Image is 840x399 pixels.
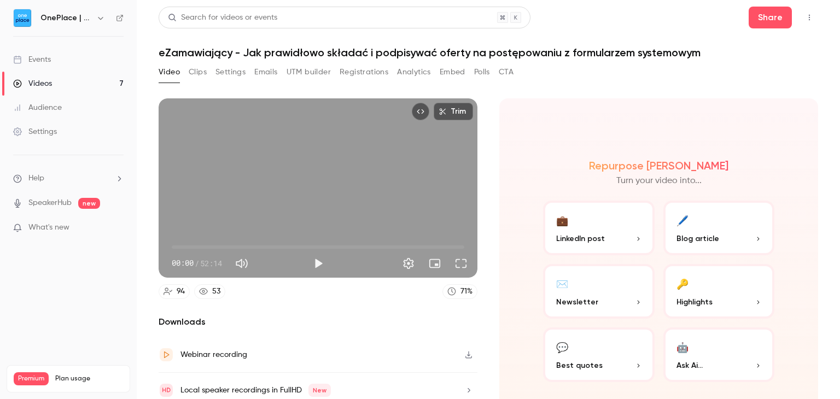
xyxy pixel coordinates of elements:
[172,257,222,269] div: 00:00
[663,327,775,382] button: 🤖Ask Ai...
[231,253,253,274] button: Mute
[676,212,689,228] div: 🖊️
[442,284,477,299] a: 71%
[159,46,818,59] h1: eZamawiający - Jak prawidłowo składać i podpisywać oferty na postępowaniu z formularzem systemowym
[13,126,57,137] div: Settings
[159,63,180,81] button: Video
[663,264,775,319] button: 🔑Highlights
[308,384,331,397] span: New
[556,360,603,371] span: Best quotes
[177,286,185,297] div: 94
[168,12,277,24] div: Search for videos or events
[159,315,477,328] h2: Downloads
[28,222,69,233] span: What's new
[172,257,194,269] span: 00:00
[676,233,719,244] span: Blog article
[398,253,419,274] button: Settings
[676,296,713,308] span: Highlights
[307,253,329,274] button: Play
[397,63,431,81] button: Analytics
[14,372,49,385] span: Premium
[440,63,465,81] button: Embed
[287,63,331,81] button: UTM builder
[676,338,689,355] div: 🤖
[663,201,775,255] button: 🖊️Blog article
[556,212,568,228] div: 💼
[340,63,388,81] button: Registrations
[556,296,598,308] span: Newsletter
[434,103,473,120] button: Trim
[589,159,728,172] h2: Repurpose [PERSON_NAME]
[424,253,446,274] button: Turn on miniplayer
[499,63,514,81] button: CTA
[13,173,124,184] li: help-dropdown-opener
[28,173,44,184] span: Help
[200,257,222,269] span: 52:14
[212,286,220,297] div: 53
[254,63,277,81] button: Emails
[676,275,689,292] div: 🔑
[110,223,124,233] iframe: Noticeable Trigger
[543,264,655,319] button: ✉️Newsletter
[13,102,62,113] div: Audience
[450,253,472,274] button: Full screen
[556,233,605,244] span: LinkedIn post
[543,327,655,382] button: 💬Best quotes
[189,63,207,81] button: Clips
[474,63,490,81] button: Polls
[556,275,568,292] div: ✉️
[543,201,655,255] button: 💼LinkedIn post
[412,103,429,120] button: Embed video
[749,7,792,28] button: Share
[78,198,100,209] span: new
[180,348,247,361] div: Webinar recording
[194,284,225,299] a: 53
[14,9,31,27] img: OnePlace | Powered by Hubexo
[195,257,199,269] span: /
[556,338,568,355] div: 💬
[40,13,92,24] h6: OnePlace | Powered by Hubexo
[460,286,472,297] div: 71 %
[616,174,702,187] p: Turn your video into...
[676,360,703,371] span: Ask Ai...
[28,197,72,209] a: SpeakerHub
[801,9,818,26] button: Top Bar Actions
[13,54,51,65] div: Events
[13,78,52,89] div: Videos
[215,63,246,81] button: Settings
[180,384,331,397] div: Local speaker recordings in FullHD
[55,374,123,383] span: Plan usage
[159,284,190,299] a: 94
